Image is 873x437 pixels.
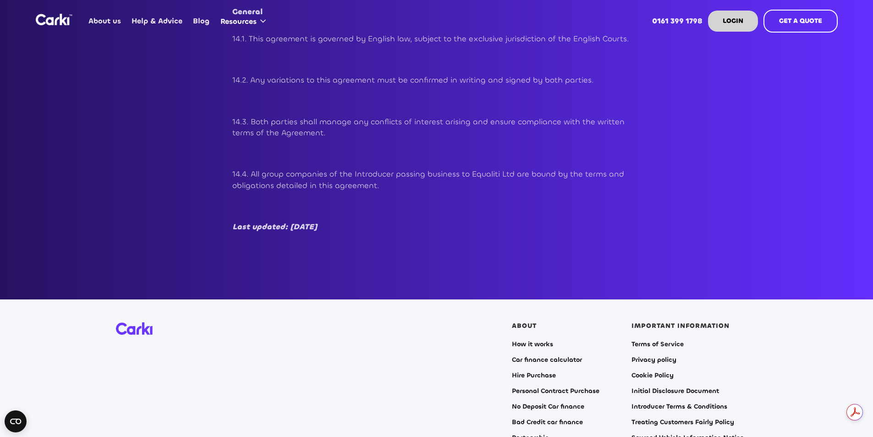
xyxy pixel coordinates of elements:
[188,3,215,39] a: Blog
[5,410,27,432] button: Open CMP widget
[512,403,584,410] a: No Deposit Car finance
[512,341,553,348] a: How it works
[36,14,72,25] a: home
[232,169,641,191] p: 14.4. All group companies of the Introducer passing business to Equaliti Ltd are bound by the ter...
[83,3,126,39] a: About us
[779,17,822,25] strong: GET A QUOTE
[232,75,641,86] p: 14.2. Any variations to this agreement must be confirmed in writing and signed by both parties.
[512,356,582,364] a: Car finance calculator
[512,387,599,395] a: Personal Contract Purchase
[220,17,257,27] div: Resources
[631,403,727,410] a: Introducer Terms & Conditions
[36,14,72,25] img: Logo
[631,341,684,348] a: Terms of Service
[708,11,758,32] a: LOGIN
[512,419,583,426] a: Bad Credit car finance
[647,3,708,39] a: 0161 399 1798
[631,419,734,426] a: Treating Customers Fairly Policy
[763,10,838,33] a: GET A QUOTE
[126,3,188,39] a: Help & Advice
[232,116,641,139] p: 14.3. Both parties shall manage any conflicts of interest arising and ensure compliance with the ...
[631,387,719,395] a: Initial Disclosure Document
[512,322,537,330] div: ABOUT
[232,33,641,44] p: 14.1. This agreement is governed by English law, subject to the exclusive jurisdiction of the Eng...
[512,372,556,379] a: Hire Purchase
[215,4,275,39] div: Resources
[631,322,730,330] div: IMPORTANT INFORMATION
[116,322,153,335] img: Carki logo
[631,372,674,379] a: Cookie Policy
[652,16,703,26] strong: 0161 399 1798
[232,242,641,258] h2: ‍
[723,17,743,25] strong: LOGIN
[232,222,317,232] em: Last updated: [DATE]
[631,356,676,364] a: Privacy policy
